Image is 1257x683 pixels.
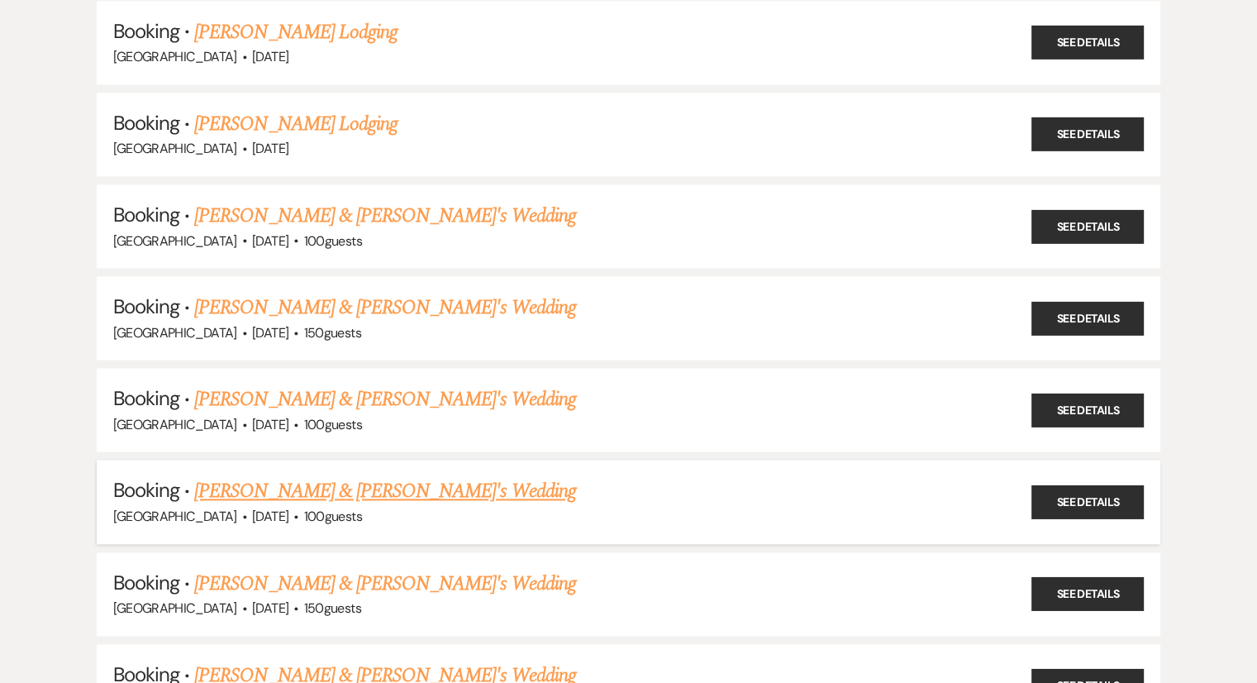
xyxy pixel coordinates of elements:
[113,416,237,433] span: [GEOGRAPHIC_DATA]
[113,477,179,503] span: Booking
[1031,117,1144,151] a: See Details
[113,324,237,341] span: [GEOGRAPHIC_DATA]
[194,569,576,599] a: [PERSON_NAME] & [PERSON_NAME]'s Wedding
[113,508,237,525] span: [GEOGRAPHIC_DATA]
[113,294,179,319] span: Booking
[304,416,362,433] span: 100 guests
[1031,577,1144,611] a: See Details
[113,110,179,136] span: Booking
[194,384,576,414] a: [PERSON_NAME] & [PERSON_NAME]'s Wedding
[304,232,362,250] span: 100 guests
[113,48,237,65] span: [GEOGRAPHIC_DATA]
[113,599,237,617] span: [GEOGRAPHIC_DATA]
[252,599,288,617] span: [DATE]
[1031,393,1144,427] a: See Details
[113,202,179,227] span: Booking
[1031,301,1144,335] a: See Details
[304,508,362,525] span: 100 guests
[194,201,576,231] a: [PERSON_NAME] & [PERSON_NAME]'s Wedding
[113,140,237,157] span: [GEOGRAPHIC_DATA]
[1031,485,1144,519] a: See Details
[1031,209,1144,243] a: See Details
[252,508,288,525] span: [DATE]
[252,416,288,433] span: [DATE]
[304,324,361,341] span: 150 guests
[194,17,398,47] a: [PERSON_NAME] Lodging
[252,48,288,65] span: [DATE]
[252,324,288,341] span: [DATE]
[113,232,237,250] span: [GEOGRAPHIC_DATA]
[304,599,361,617] span: 150 guests
[194,293,576,322] a: [PERSON_NAME] & [PERSON_NAME]'s Wedding
[252,232,288,250] span: [DATE]
[194,109,398,139] a: [PERSON_NAME] Lodging
[252,140,288,157] span: [DATE]
[113,385,179,411] span: Booking
[194,476,576,506] a: [PERSON_NAME] & [PERSON_NAME]'s Wedding
[1031,26,1144,60] a: See Details
[113,18,179,44] span: Booking
[113,570,179,595] span: Booking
